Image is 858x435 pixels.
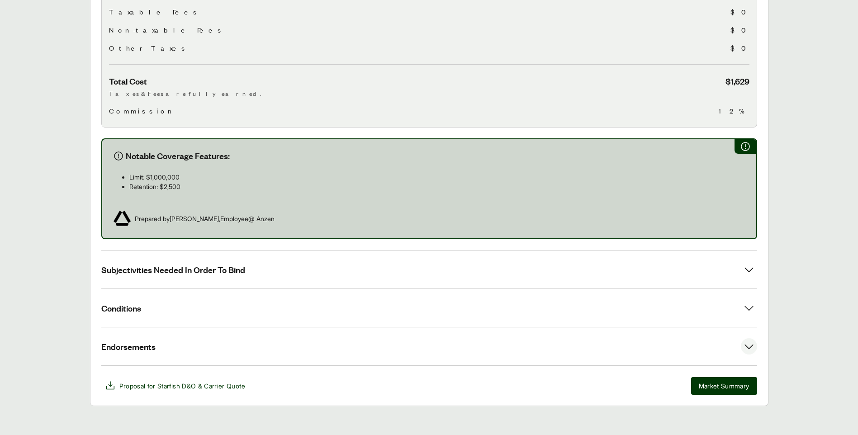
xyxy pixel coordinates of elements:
[101,303,141,314] span: Conditions
[691,377,757,395] button: Market Summary
[109,89,749,98] p: Taxes & Fees are fully earned.
[725,76,749,87] span: $1,629
[719,105,749,116] span: 12%
[730,43,749,53] span: $0
[109,76,147,87] span: Total Cost
[109,105,175,116] span: Commission
[129,172,745,182] p: Limit: $1,000,000
[109,43,189,53] span: Other Taxes
[101,264,245,275] span: Subjectivities Needed In Order To Bind
[699,381,749,391] span: Market Summary
[101,377,249,395] button: Proposal for Starfish D&O & Carrier Quote
[109,24,225,35] span: Non-taxable Fees
[109,6,200,17] span: Taxable Fees
[198,382,245,390] span: & Carrier Quote
[730,24,749,35] span: $0
[101,341,156,352] span: Endorsements
[126,150,230,161] span: Notable Coverage Features:
[135,214,275,223] span: Prepared by [PERSON_NAME] , Employee @ Anzen
[101,327,757,365] button: Endorsements
[730,6,749,17] span: $0
[119,381,245,391] span: Proposal for
[129,182,745,191] p: Retention: $2,500
[101,289,757,327] button: Conditions
[101,251,757,288] button: Subjectivities Needed In Order To Bind
[157,382,196,390] span: Starfish D&O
